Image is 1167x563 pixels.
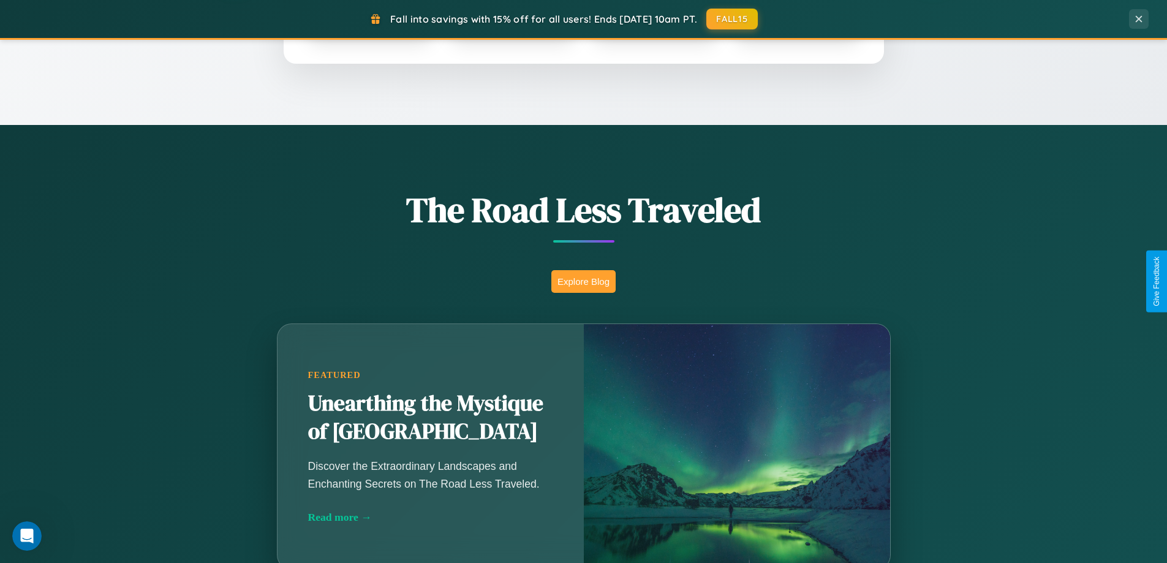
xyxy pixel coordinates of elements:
iframe: Intercom live chat [12,521,42,551]
div: Read more → [308,511,553,524]
button: Explore Blog [551,270,616,293]
h1: The Road Less Traveled [216,186,951,233]
span: Fall into savings with 15% off for all users! Ends [DATE] 10am PT. [390,13,697,25]
button: FALL15 [706,9,758,29]
p: Discover the Extraordinary Landscapes and Enchanting Secrets on The Road Less Traveled. [308,458,553,492]
div: Featured [308,370,553,380]
div: Give Feedback [1152,257,1161,306]
h2: Unearthing the Mystique of [GEOGRAPHIC_DATA] [308,390,553,446]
